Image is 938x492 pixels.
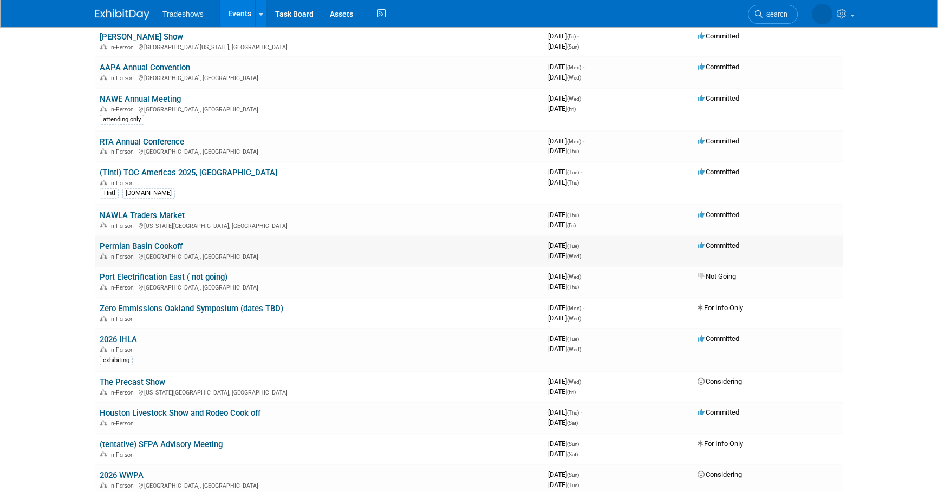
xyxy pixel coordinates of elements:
[100,32,183,42] a: [PERSON_NAME] Show
[100,94,181,104] a: NAWE Annual Meeting
[567,34,576,40] span: (Fri)
[567,64,581,70] span: (Mon)
[567,420,578,426] span: (Sat)
[548,481,579,489] span: [DATE]
[109,482,137,489] span: In-Person
[100,451,107,457] img: In-Person Event
[100,304,283,313] a: Zero Emmissions Oakland Symposium (dates TBD)
[567,44,579,50] span: (Sun)
[567,96,581,102] span: (Wed)
[100,388,539,396] div: [US_STATE][GEOGRAPHIC_DATA], [GEOGRAPHIC_DATA]
[567,212,579,218] span: (Thu)
[548,272,584,280] span: [DATE]
[567,482,579,488] span: (Tue)
[567,346,581,352] span: (Wed)
[109,75,137,82] span: In-Person
[581,211,582,219] span: -
[581,470,582,478] span: -
[548,168,582,176] span: [DATE]
[567,243,579,249] span: (Tue)
[548,73,581,81] span: [DATE]
[109,253,137,260] span: In-Person
[567,472,579,478] span: (Sun)
[581,408,582,416] span: -
[581,439,582,448] span: -
[548,439,582,448] span: [DATE]
[567,106,576,112] span: (Fri)
[548,137,584,145] span: [DATE]
[698,439,743,448] span: For Info Only
[548,32,579,40] span: [DATE]
[100,377,165,387] a: The Precast Show
[548,470,582,478] span: [DATE]
[109,420,137,427] span: In-Person
[100,439,223,449] a: (tentative) SFPA Advisory Meeting
[698,32,739,40] span: Committed
[100,356,133,365] div: exhibiting
[100,482,107,488] img: In-Person Event
[109,44,137,51] span: In-Person
[100,168,277,178] a: (TIntl) TOC Americas 2025, [GEOGRAPHIC_DATA]
[100,420,107,425] img: In-Person Event
[567,148,579,154] span: (Thu)
[548,104,576,113] span: [DATE]
[577,32,579,40] span: -
[548,388,576,396] span: [DATE]
[548,408,582,416] span: [DATE]
[100,221,539,229] div: [US_STATE][GEOGRAPHIC_DATA], [GEOGRAPHIC_DATA]
[748,5,798,24] a: Search
[100,180,107,185] img: In-Person Event
[567,169,579,175] span: (Tue)
[548,345,581,353] span: [DATE]
[100,106,107,111] img: In-Person Event
[548,63,584,71] span: [DATE]
[698,137,739,145] span: Committed
[548,178,579,186] span: [DATE]
[763,10,787,18] span: Search
[698,211,739,219] span: Committed
[548,221,576,229] span: [DATE]
[548,314,581,322] span: [DATE]
[698,272,736,280] span: Not Going
[109,389,137,396] span: In-Person
[698,241,739,250] span: Committed
[583,304,584,312] span: -
[100,73,539,82] div: [GEOGRAPHIC_DATA], [GEOGRAPHIC_DATA]
[567,180,579,186] span: (Thu)
[567,336,579,342] span: (Tue)
[100,211,185,220] a: NAWLA Traders Market
[109,106,137,113] span: In-Person
[548,418,578,427] span: [DATE]
[100,222,107,228] img: In-Person Event
[100,104,539,113] div: [GEOGRAPHIC_DATA], [GEOGRAPHIC_DATA]
[100,272,227,282] a: Port Electrification East ( not going)
[583,137,584,145] span: -
[548,241,582,250] span: [DATE]
[109,346,137,353] span: In-Person
[100,63,190,73] a: AAPA Annual Convention
[100,42,539,51] div: [GEOGRAPHIC_DATA][US_STATE], [GEOGRAPHIC_DATA]
[698,377,742,385] span: Considering
[548,211,582,219] span: [DATE]
[812,4,832,24] img: Matlyn Lowrey
[583,377,584,385] span: -
[100,334,137,344] a: 2026 IHLA
[100,148,107,154] img: In-Person Event
[100,137,184,147] a: RTA Annual Conference
[100,316,107,321] img: In-Person Event
[162,10,204,18] span: Tradeshows
[548,42,579,50] span: [DATE]
[698,334,739,343] span: Committed
[100,470,144,480] a: 2026 WWPA
[698,94,739,102] span: Committed
[567,451,578,457] span: (Sat)
[567,410,579,416] span: (Thu)
[122,188,175,198] div: [DOMAIN_NAME]
[567,316,581,322] span: (Wed)
[100,284,107,290] img: In-Person Event
[548,377,584,385] span: [DATE]
[567,75,581,81] span: (Wed)
[567,274,581,280] span: (Wed)
[109,222,137,229] span: In-Person
[109,148,137,155] span: In-Person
